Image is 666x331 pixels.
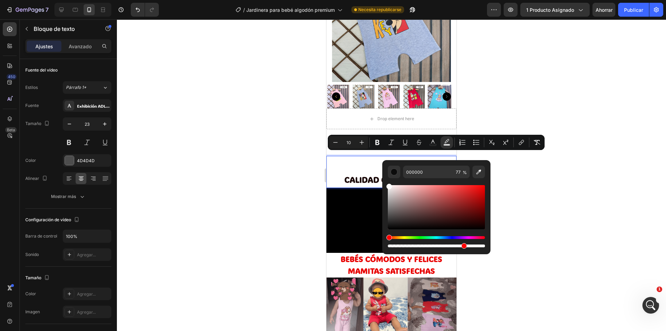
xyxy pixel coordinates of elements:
font: ¡Agradecemos mucha paciencia! 🙌 [11,141,99,146]
font: Agregar... [77,309,96,315]
font: Fuente del vídeo [25,67,58,73]
button: 7 [3,3,52,17]
font: ¡Gracias por contactar con el soporte de GemPages! [11,62,102,75]
font: Buenas tardes por favor hablar en español [31,35,114,47]
div: Yesedi dice… [6,164,133,214]
font: Tamaño [25,275,41,280]
div: Estoy tratando de colocar un video en el constructor pero en el bloque del video le queda un marg... [25,164,133,213]
textarea: Escribe un mensaje... [6,213,133,225]
button: Mostrar más [25,190,111,203]
font: 1 [658,287,661,291]
button: Selector de gif [22,227,27,233]
font: 4D4D4D [77,158,95,163]
font: Ahorrar [596,7,613,13]
font: Alinear [25,176,39,181]
button: Start recording [44,227,50,233]
font: Párrafo 1* [66,85,86,90]
font: 7 [45,6,49,13]
button: Selector de emoji [11,227,16,233]
button: Párrafo 1* [63,81,111,94]
button: Ahorrar [592,3,615,17]
div: ¡Gracias por contactar con el soporte de GemPages!👋Nuestro equipo de soporte te asistirá en breve... [6,58,114,151]
button: Publicar [618,3,649,17]
font: Necesita republicarse [358,7,401,12]
font: • [32,152,35,157]
font: Nuestro equipo de soporte te asistirá en breve. [11,86,101,99]
font: / [243,7,245,13]
div: Cerrar [122,4,134,17]
button: Enviar un mensaje… [119,225,130,236]
font: Configuración de vídeo [25,217,71,222]
button: 1 producto asignado [520,3,590,17]
font: 👋 [11,76,17,81]
font: Avanzado [69,43,92,49]
font: % [463,170,467,175]
div: Matiz [388,236,485,239]
input: Auto [63,230,111,242]
font: Estilos [25,85,38,90]
font: Ajustes [35,43,53,49]
font: Agregar... [77,291,96,297]
font: para obtener pasos útiles de solución de problemas. [11,117,97,136]
font: Estoy tratando de colocar un video en el constructor pero en el bloque del video le queda un marg... [31,168,124,208]
button: Adjuntar un archivo [33,227,39,233]
p: Bloque de texto [34,25,93,33]
font: Beta [7,127,15,132]
font: Mientras tanto, siéntase libre de explorar nuestro [11,103,90,122]
div: Yesedi dice… [6,30,133,58]
div: Buenas tardes por favor hablar en español [25,30,133,52]
a: [GEOGRAPHIC_DATA] [29,117,80,122]
font: Barra de control [25,233,57,239]
iframe: Área de diseño [326,19,456,331]
font: Agregar... [77,252,96,257]
font: Imagen [25,309,40,314]
font: Jardinera para bebé algodón premium [246,7,335,13]
font: Fuente [25,103,39,108]
font: Publicar [624,7,643,13]
font: Color [25,158,36,163]
font: 1 producto asignado [526,7,574,13]
font: 450 [8,74,15,79]
div: Deshacer/Rehacer [131,3,159,17]
iframe: Chat en vivo de Intercom [642,297,659,314]
font: Bloque de texto [34,25,75,32]
font: Mostrar más [51,194,76,199]
font: Hace 2m [36,152,55,157]
input: Por ejemplo FFFFFF [403,166,453,178]
font: Operador [11,152,31,157]
font: Exhibición ADLaM [77,103,112,109]
div: Operador dados… [6,58,133,164]
div: Barra de herramientas contextual del editor [328,135,545,150]
font: Tamaño [25,121,41,126]
font: Color [25,291,36,296]
font: Sonido [25,252,39,257]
